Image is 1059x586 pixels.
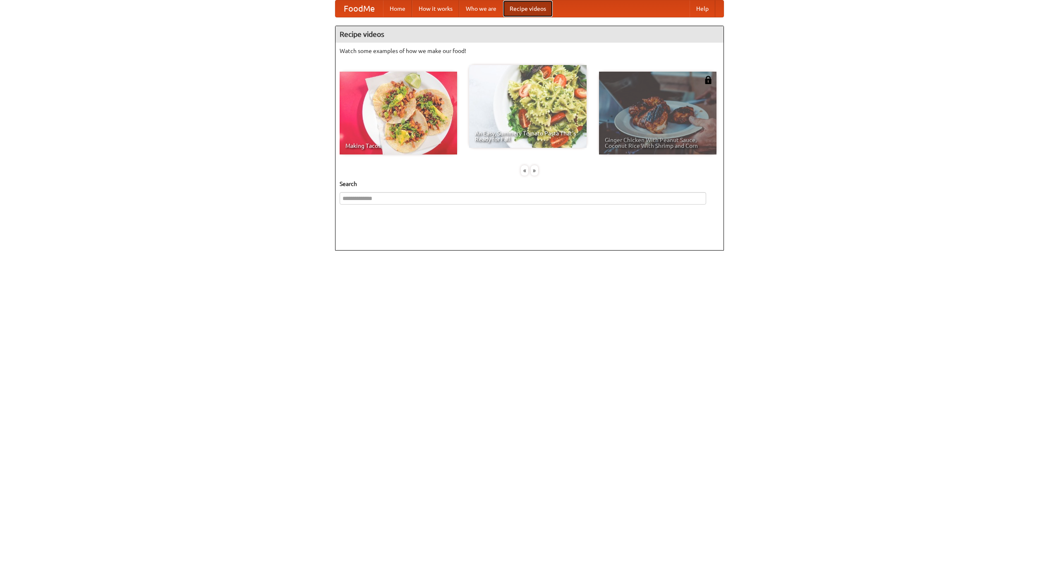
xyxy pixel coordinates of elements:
a: An Easy, Summery Tomato Pasta That's Ready for Fall [469,65,587,148]
a: Recipe videos [503,0,553,17]
img: 483408.png [704,76,712,84]
div: » [531,165,538,176]
a: Who we are [459,0,503,17]
h4: Recipe videos [335,26,724,43]
a: How it works [412,0,459,17]
h5: Search [340,180,719,188]
span: Making Tacos [345,143,451,149]
span: An Easy, Summery Tomato Pasta That's Ready for Fall [475,130,581,142]
p: Watch some examples of how we make our food! [340,47,719,55]
a: Help [690,0,715,17]
a: Home [383,0,412,17]
div: « [521,165,528,176]
a: FoodMe [335,0,383,17]
a: Making Tacos [340,72,457,154]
